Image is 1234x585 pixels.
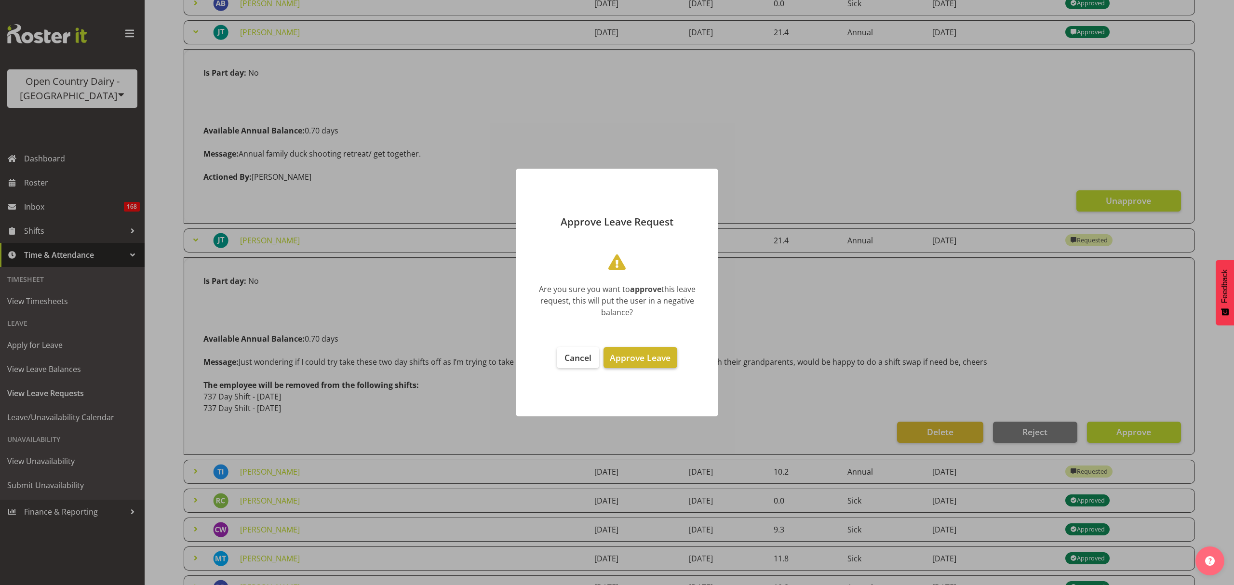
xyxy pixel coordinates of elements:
span: Feedback [1221,269,1229,303]
button: Feedback - Show survey [1216,260,1234,325]
img: help-xxl-2.png [1205,556,1215,566]
p: Approve Leave Request [525,217,709,227]
div: Are you sure you want to this leave request, this will put the user in a negative balance? [530,283,704,318]
button: Approve Leave [604,347,677,368]
button: Cancel [557,347,599,368]
span: Cancel [564,352,591,363]
b: approve [630,284,661,294]
span: Approve Leave [610,352,671,363]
